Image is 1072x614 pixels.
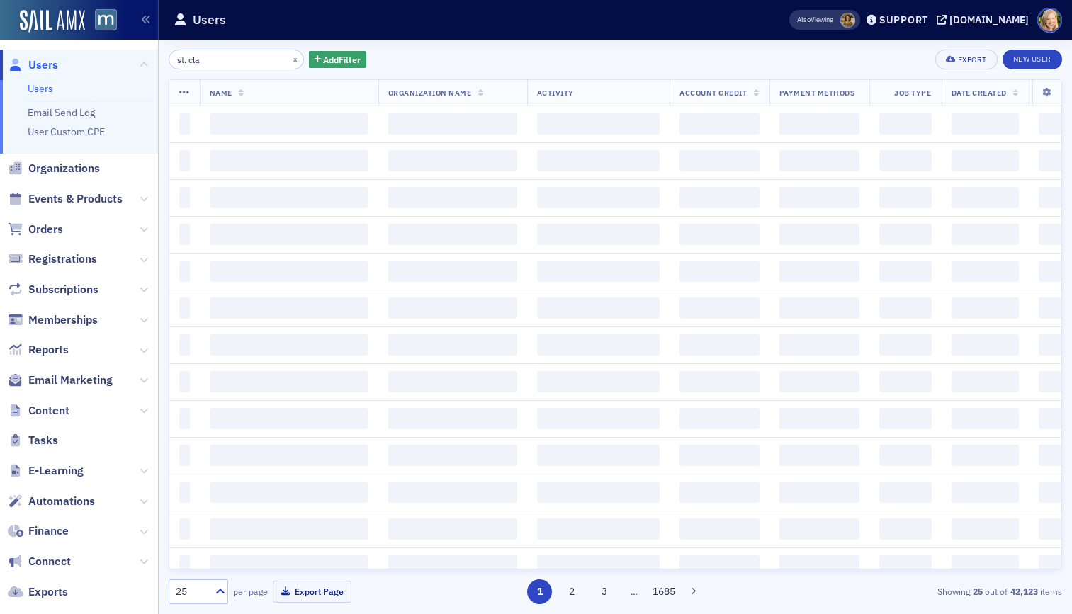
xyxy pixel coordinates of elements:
a: Users [8,57,58,73]
span: ‌ [210,445,368,466]
span: ‌ [537,187,660,208]
span: Finance [28,523,69,539]
span: ‌ [952,224,1019,245]
span: ‌ [679,150,759,171]
span: Date Created [952,88,1007,98]
span: Job Type [894,88,931,98]
span: ‌ [952,261,1019,282]
span: ‌ [779,371,859,392]
span: ‌ [537,518,660,540]
div: [DOMAIN_NAME] [949,13,1029,26]
a: Organizations [8,161,100,176]
span: Account Credit [679,88,747,98]
button: Export [935,50,997,69]
span: Memberships [28,312,98,328]
span: … [624,585,644,598]
a: SailAMX [20,10,85,33]
a: Orders [8,222,63,237]
span: ‌ [879,555,932,576]
span: ‌ [779,297,859,319]
span: Exports [28,584,68,600]
span: ‌ [388,518,517,540]
span: ‌ [388,445,517,466]
span: ‌ [537,150,660,171]
span: ‌ [952,445,1019,466]
input: Search… [169,50,304,69]
span: ‌ [879,297,932,319]
span: ‌ [537,482,660,503]
span: Users [28,57,58,73]
span: Add Filter [323,53,361,66]
a: Email Send Log [28,106,95,119]
span: Organization Name [388,88,472,98]
button: AddFilter [309,51,367,69]
span: ‌ [779,334,859,356]
span: Profile [1037,8,1062,33]
span: ‌ [679,113,759,135]
a: Connect [8,554,71,569]
strong: 25 [970,585,985,598]
span: Content [28,403,69,419]
span: ‌ [179,297,190,319]
span: ‌ [537,224,660,245]
span: ‌ [879,445,932,466]
span: ‌ [388,150,517,171]
strong: 42,123 [1008,585,1040,598]
span: Tasks [28,433,58,448]
span: ‌ [879,150,932,171]
span: ‌ [679,555,759,576]
span: ‌ [537,297,660,319]
button: 1 [527,579,552,604]
span: ‌ [210,482,368,503]
button: 1685 [651,579,676,604]
span: ‌ [679,224,759,245]
div: Support [879,13,928,26]
a: Reports [8,342,69,358]
button: × [289,52,302,65]
a: Content [8,403,69,419]
a: View Homepage [85,9,117,33]
span: ‌ [537,113,660,135]
span: ‌ [952,297,1019,319]
span: Email Marketing [28,373,113,388]
span: ‌ [879,224,932,245]
span: ‌ [679,482,759,503]
span: Subscriptions [28,282,98,297]
span: ‌ [210,297,368,319]
span: ‌ [879,371,932,392]
span: ‌ [679,371,759,392]
span: E-Learning [28,463,84,479]
span: Registrations [28,251,97,267]
span: ‌ [879,482,932,503]
div: Export [958,56,987,64]
span: ‌ [388,371,517,392]
span: ‌ [179,482,190,503]
span: ‌ [210,518,368,540]
span: ‌ [210,261,368,282]
span: Laura Swann [840,13,855,28]
span: ‌ [679,445,759,466]
span: ‌ [779,150,859,171]
span: ‌ [952,150,1019,171]
span: Events & Products [28,191,123,207]
span: Activity [537,88,574,98]
span: ‌ [179,150,190,171]
span: ‌ [952,371,1019,392]
span: ‌ [952,482,1019,503]
span: ‌ [779,187,859,208]
span: ‌ [210,555,368,576]
a: Subscriptions [8,282,98,297]
span: ‌ [537,371,660,392]
div: Showing out of items [774,585,1062,598]
span: ‌ [179,261,190,282]
span: ‌ [210,334,368,356]
span: Automations [28,494,95,509]
span: ‌ [210,408,368,429]
span: ‌ [179,187,190,208]
a: E-Learning [8,463,84,479]
span: ‌ [179,113,190,135]
span: ‌ [388,113,517,135]
span: ‌ [537,408,660,429]
span: ‌ [210,150,368,171]
h1: Users [193,11,226,28]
